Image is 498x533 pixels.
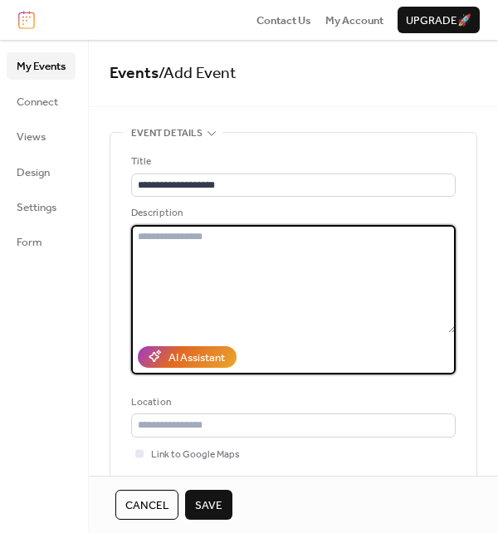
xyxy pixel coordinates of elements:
span: Upgrade 🚀 [406,12,471,29]
button: Cancel [115,490,178,520]
a: Contact Us [256,12,311,28]
span: Views [17,129,46,145]
div: Location [131,394,452,411]
span: Link to Google Maps [151,447,240,463]
div: Title [131,154,452,170]
span: / Add Event [159,58,237,89]
a: Design [7,159,76,185]
button: Save [185,490,232,520]
span: Contact Us [256,12,311,29]
a: My Account [325,12,383,28]
a: My Events [7,52,76,79]
button: AI Assistant [138,346,237,368]
button: Upgrade🚀 [398,7,480,33]
span: Cancel [125,497,168,514]
span: Settings [17,199,56,216]
span: My Account [325,12,383,29]
span: Form [17,234,42,251]
a: Connect [7,88,76,115]
div: Description [131,205,452,222]
div: AI Assistant [168,350,225,366]
a: Form [7,228,76,255]
a: Settings [7,193,76,220]
a: Views [7,123,76,149]
img: logo [18,11,35,29]
span: Event details [131,125,203,142]
span: My Events [17,58,66,75]
span: Connect [17,94,58,110]
a: Events [110,58,159,89]
span: Save [195,497,222,514]
span: Design [17,164,50,181]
